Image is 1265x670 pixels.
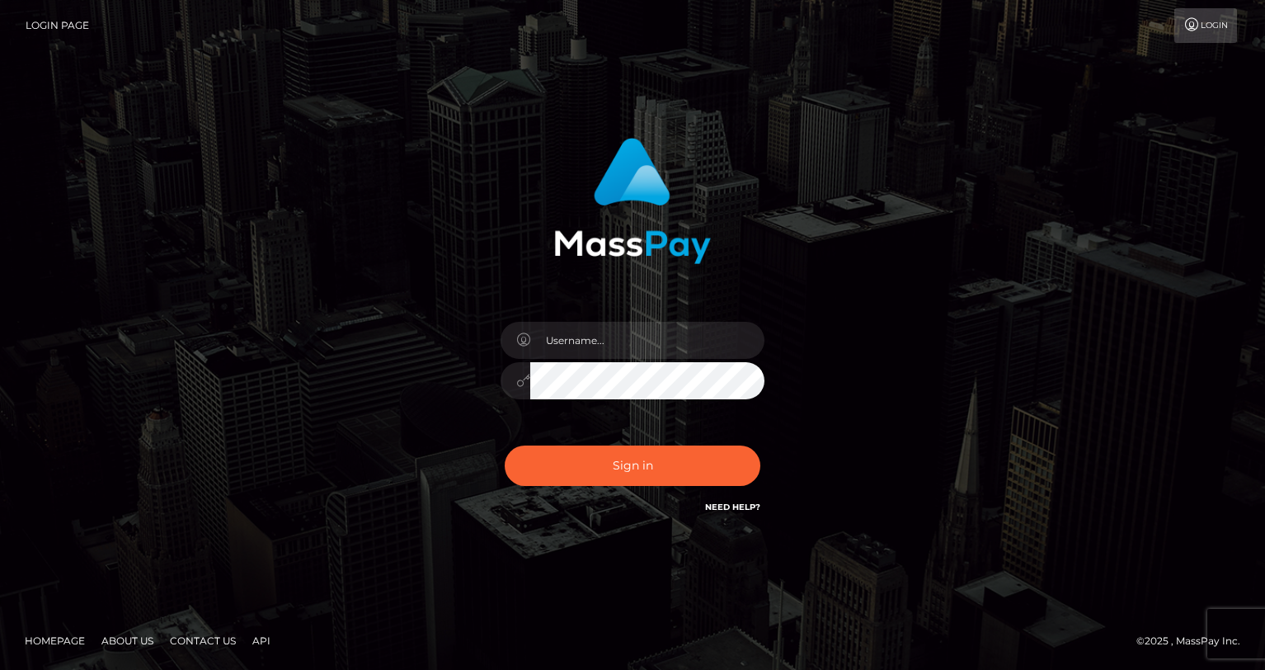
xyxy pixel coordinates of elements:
a: About Us [95,628,160,653]
a: API [246,628,277,653]
a: Need Help? [705,502,760,512]
a: Homepage [18,628,92,653]
div: © 2025 , MassPay Inc. [1136,632,1253,650]
img: MassPay Login [554,138,711,264]
a: Login [1174,8,1237,43]
input: Username... [530,322,764,359]
button: Sign in [505,446,760,486]
a: Contact Us [163,628,242,653]
a: Login Page [26,8,89,43]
